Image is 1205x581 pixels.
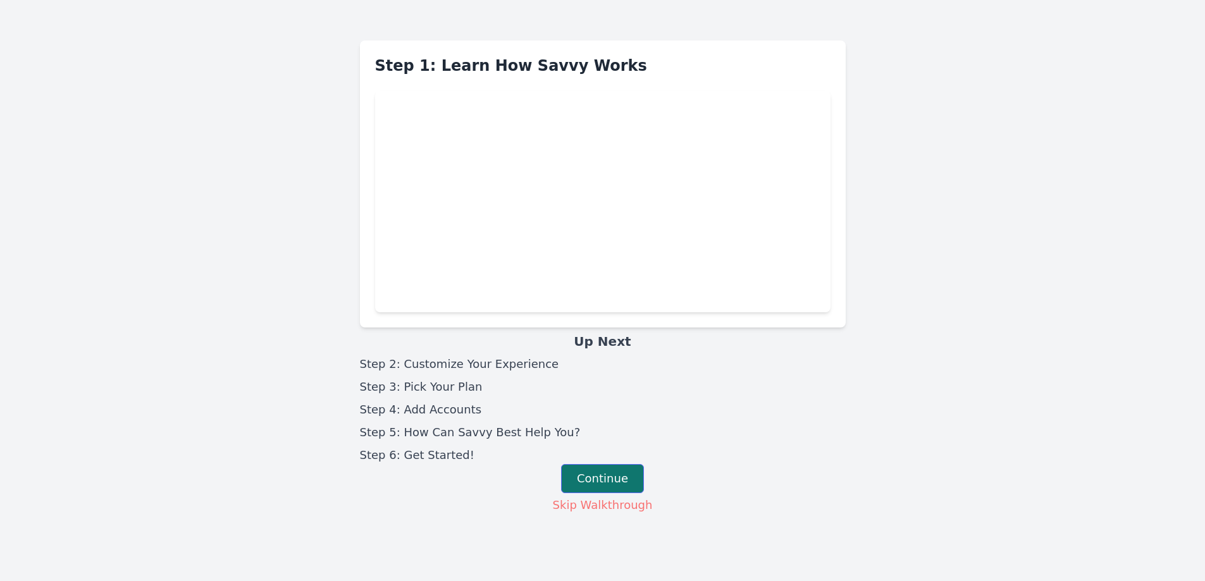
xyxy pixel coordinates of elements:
li: Step 3: Pick Your Plan [360,378,846,396]
li: Step 5: How Can Savvy Best Help You? [360,424,846,441]
iframe: Savvy Debt Payoff Planner Instructional Video [375,91,831,312]
li: Step 6: Get Started! [360,446,846,464]
button: Skip Walkthrough [552,496,653,515]
button: Continue [561,464,644,493]
li: Step 4: Add Accounts [360,401,846,419]
li: Step 2: Customize Your Experience [360,355,846,373]
h3: Up Next [360,333,846,350]
h2: Step 1: Learn How Savvy Works [375,56,831,76]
